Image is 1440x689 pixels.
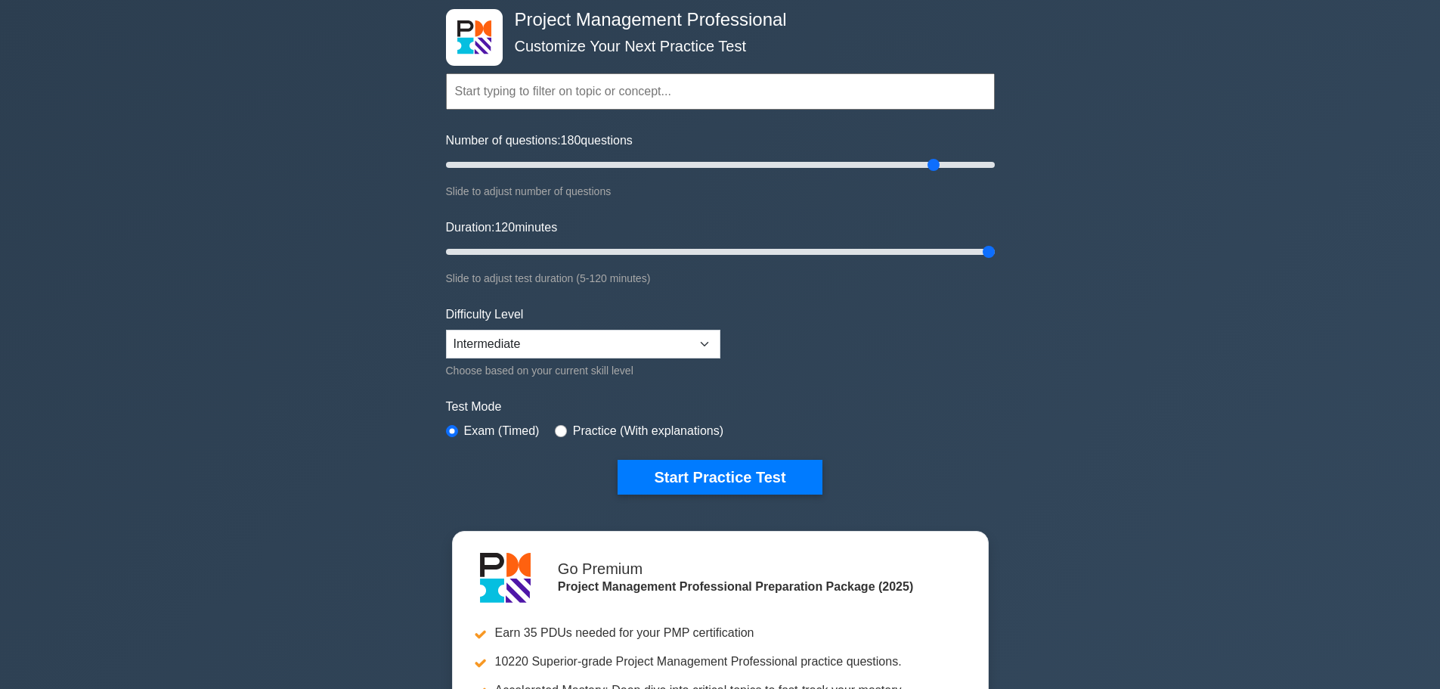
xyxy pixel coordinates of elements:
label: Duration: minutes [446,219,558,237]
label: Number of questions: questions [446,132,633,150]
button: Start Practice Test [618,460,822,495]
div: Choose based on your current skill level [446,362,720,380]
div: Slide to adjust test duration (5-120 minutes) [446,269,995,287]
div: Slide to adjust number of questions [446,182,995,200]
label: Practice (With explanations) [573,422,723,440]
span: 180 [561,134,581,147]
label: Difficulty Level [446,306,524,324]
input: Start typing to filter on topic or concept... [446,73,995,110]
label: Test Mode [446,398,995,416]
h4: Project Management Professional [509,9,921,31]
span: 120 [494,221,515,234]
label: Exam (Timed) [464,422,540,440]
